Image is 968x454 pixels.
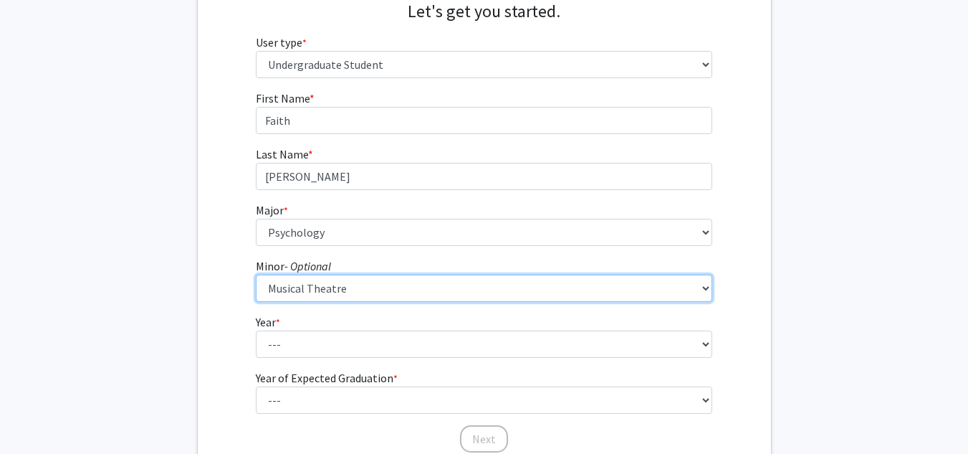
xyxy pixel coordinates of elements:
[256,257,331,275] label: Minor
[256,369,398,387] label: Year of Expected Graduation
[11,389,61,443] iframe: Chat
[256,91,310,105] span: First Name
[460,425,508,453] button: Next
[256,313,280,331] label: Year
[256,34,307,51] label: User type
[256,1,712,22] h4: Let's get you started.
[256,202,288,219] label: Major
[284,259,331,273] i: - Optional
[256,147,308,161] span: Last Name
